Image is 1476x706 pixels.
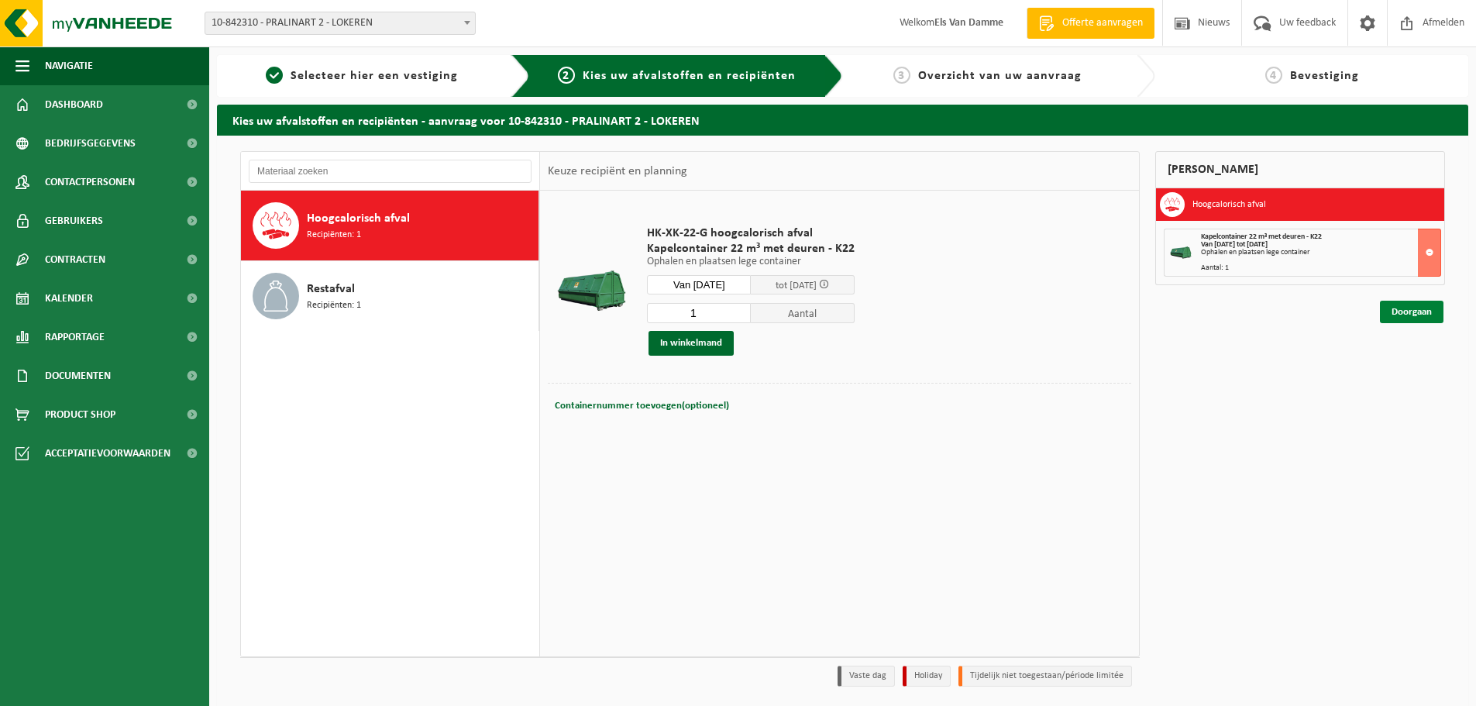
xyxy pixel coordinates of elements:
span: Containernummer toevoegen(optioneel) [555,401,729,411]
span: 3 [893,67,910,84]
input: Materiaal zoeken [249,160,532,183]
span: Kies uw afvalstoffen en recipiënten [583,70,796,82]
a: 1Selecteer hier een vestiging [225,67,499,85]
span: Kapelcontainer 22 m³ met deuren - K22 [1201,232,1322,241]
span: Documenten [45,356,111,395]
span: tot [DATE] [776,281,817,291]
span: Acceptatievoorwaarden [45,434,170,473]
p: Ophalen en plaatsen lege container [647,257,855,267]
span: Rapportage [45,318,105,356]
span: Restafval [307,280,355,298]
div: [PERSON_NAME] [1155,151,1445,188]
span: Bevestiging [1290,70,1359,82]
span: Contactpersonen [45,163,135,201]
span: Kapelcontainer 22 m³ met deuren - K22 [647,241,855,257]
span: Navigatie [45,46,93,85]
button: Restafval Recipiënten: 1 [241,261,539,331]
h3: Hoogcalorisch afval [1192,192,1266,217]
span: Contracten [45,240,105,279]
button: In winkelmand [649,331,734,356]
div: Aantal: 1 [1201,264,1440,272]
span: Gebruikers [45,201,103,240]
span: Dashboard [45,85,103,124]
span: Aantal [751,303,855,323]
span: 10-842310 - PRALINART 2 - LOKEREN [205,12,476,35]
span: Product Shop [45,395,115,434]
a: Doorgaan [1380,301,1443,323]
strong: Els Van Damme [934,17,1003,29]
span: HK-XK-22-G hoogcalorisch afval [647,226,855,241]
span: Recipiënten: 1 [307,298,361,313]
strong: Van [DATE] tot [DATE] [1201,240,1268,249]
span: Offerte aanvragen [1058,15,1147,31]
span: 4 [1265,67,1282,84]
span: Kalender [45,279,93,318]
li: Vaste dag [838,666,895,687]
span: Hoogcalorisch afval [307,209,410,228]
div: Keuze recipiënt en planning [540,152,695,191]
input: Selecteer datum [647,275,751,294]
span: 1 [266,67,283,84]
li: Holiday [903,666,951,687]
span: Selecteer hier een vestiging [291,70,458,82]
span: 2 [558,67,575,84]
span: Bedrijfsgegevens [45,124,136,163]
button: Containernummer toevoegen(optioneel) [553,395,731,417]
button: Hoogcalorisch afval Recipiënten: 1 [241,191,539,261]
a: Offerte aanvragen [1027,8,1154,39]
h2: Kies uw afvalstoffen en recipiënten - aanvraag voor 10-842310 - PRALINART 2 - LOKEREN [217,105,1468,135]
span: Recipiënten: 1 [307,228,361,243]
li: Tijdelijk niet toegestaan/période limitée [958,666,1132,687]
div: Ophalen en plaatsen lege container [1201,249,1440,257]
span: Overzicht van uw aanvraag [918,70,1082,82]
span: 10-842310 - PRALINART 2 - LOKEREN [205,12,475,34]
